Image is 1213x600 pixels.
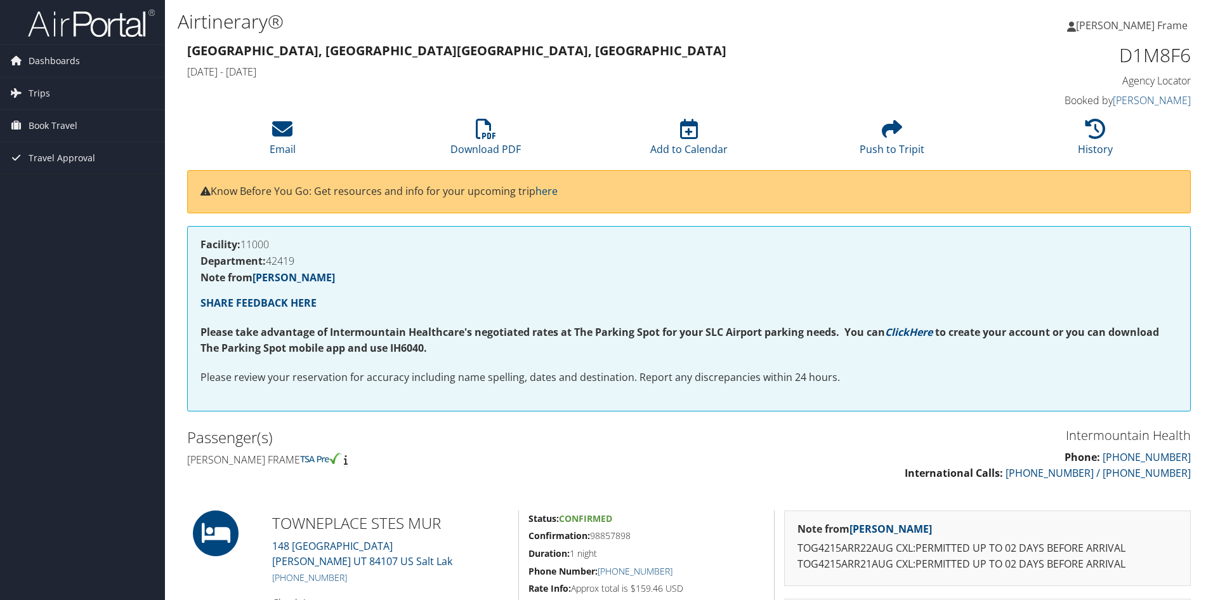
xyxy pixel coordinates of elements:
[450,126,521,156] a: Download PDF
[272,512,509,534] h2: TOWNEPLACE STES MUR
[200,183,1177,200] p: Know Before You Go: Get resources and info for your upcoming trip
[200,296,317,310] a: SHARE FEEDBACK HERE
[1103,450,1191,464] a: [PHONE_NUMBER]
[797,540,1177,573] p: TOG4215ARR22AUG CXL:PERMITTED UP TO 02 DAYS BEFORE ARRIVAL TOG4215ARR21AUG CXL:PERMITTED UP TO 02...
[187,42,726,59] strong: [GEOGRAPHIC_DATA], [GEOGRAPHIC_DATA] [GEOGRAPHIC_DATA], [GEOGRAPHIC_DATA]
[650,126,728,156] a: Add to Calendar
[29,110,77,142] span: Book Travel
[849,522,932,536] a: [PERSON_NAME]
[905,466,1003,480] strong: International Calls:
[559,512,612,524] span: Confirmed
[200,239,1177,250] h4: 11000
[909,325,933,339] a: Here
[528,512,559,524] strong: Status:
[252,270,335,284] a: [PERSON_NAME]
[200,254,266,268] strong: Department:
[29,77,50,109] span: Trips
[598,565,672,577] a: [PHONE_NUMBER]
[1006,466,1191,480] a: [PHONE_NUMBER] / [PHONE_NUMBER]
[200,370,1177,386] p: Please review your reservation for accuracy including name spelling, dates and destination. Repor...
[1078,126,1113,156] a: History
[1065,450,1100,464] strong: Phone:
[528,582,571,594] strong: Rate Info:
[698,427,1191,444] h3: Intermountain Health
[535,184,558,198] a: here
[1067,6,1200,44] a: [PERSON_NAME] Frame
[200,237,240,251] strong: Facility:
[528,565,598,577] strong: Phone Number:
[1113,93,1191,107] a: [PERSON_NAME]
[29,45,80,77] span: Dashboards
[200,270,335,284] strong: Note from
[954,42,1191,69] h1: D1M8F6
[272,571,347,583] a: [PHONE_NUMBER]
[528,547,570,559] strong: Duration:
[954,93,1191,107] h4: Booked by
[300,453,341,464] img: tsa-precheck.png
[272,539,452,568] a: 148 [GEOGRAPHIC_DATA][PERSON_NAME] UT 84107 US Salt Lak
[954,74,1191,88] h4: Agency Locator
[528,530,764,542] h5: 98857898
[528,530,590,542] strong: Confirmation:
[200,256,1177,266] h4: 42419
[29,142,95,174] span: Travel Approval
[187,65,935,79] h4: [DATE] - [DATE]
[797,522,932,536] strong: Note from
[187,453,679,467] h4: [PERSON_NAME] Frame
[178,8,860,35] h1: Airtinerary®
[528,582,764,595] h5: Approx total is $159.46 USD
[28,8,155,38] img: airportal-logo.png
[1076,18,1188,32] span: [PERSON_NAME] Frame
[885,325,909,339] a: Click
[860,126,924,156] a: Push to Tripit
[200,325,885,339] strong: Please take advantage of Intermountain Healthcare's negotiated rates at The Parking Spot for your...
[270,126,296,156] a: Email
[187,427,679,448] h2: Passenger(s)
[528,547,764,560] h5: 1 night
